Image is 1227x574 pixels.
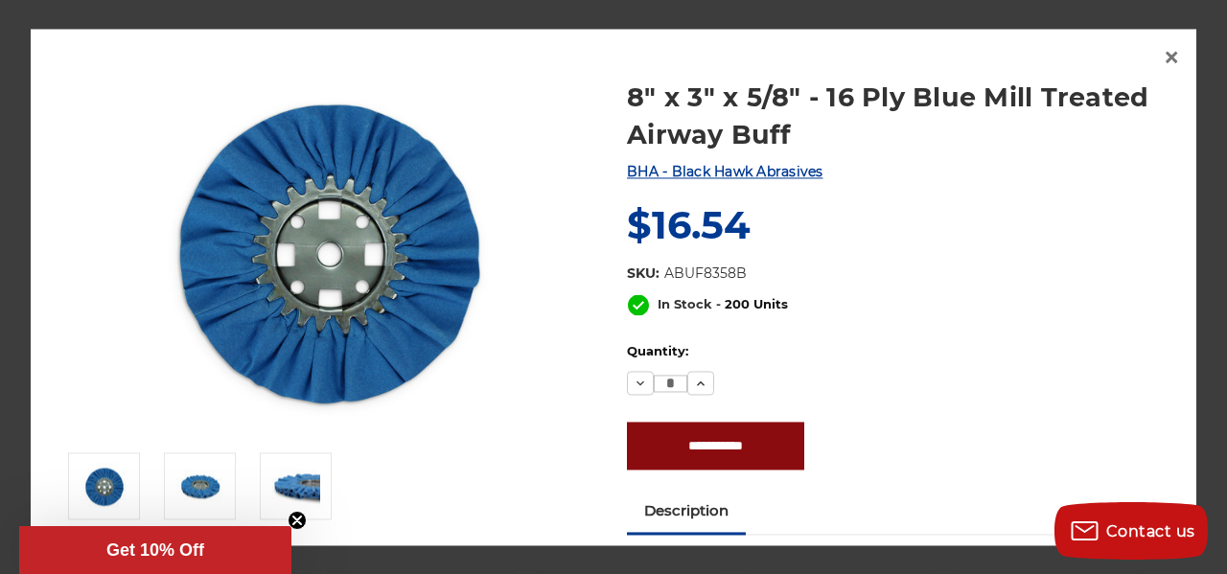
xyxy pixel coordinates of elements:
[176,462,224,510] img: 8 inch airway buffing wheel with blue treatment
[1163,39,1180,77] span: ×
[1106,522,1195,540] span: Contact us
[658,296,712,311] span: In Stock
[627,342,1167,361] label: Quantity:
[81,462,128,510] img: blue mill treated 8 inch airway buffing wheel
[106,540,204,560] span: Get 10% Off
[1156,43,1187,74] a: Close
[627,163,823,180] a: BHA - Black Hawk Abrasives
[627,264,660,285] dt: SKU:
[627,79,1167,153] a: 8" x 3" x 5/8" - 16 Ply Blue Mill Treated Airway Buff
[627,490,746,532] a: Description
[753,296,788,311] span: Units
[664,264,747,285] dd: ABUF8358B
[627,201,751,248] span: $16.54
[19,526,291,574] div: Get 10% OffClose teaser
[139,58,522,442] img: blue mill treated 8 inch airway buffing wheel
[272,462,320,510] img: 8" x 3" x 5/8" - 16 Ply Blue Mill Treated Airway Buff
[1054,502,1208,560] button: Contact us
[288,511,307,530] button: Close teaser
[725,296,750,311] span: 200
[716,296,721,311] span: -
